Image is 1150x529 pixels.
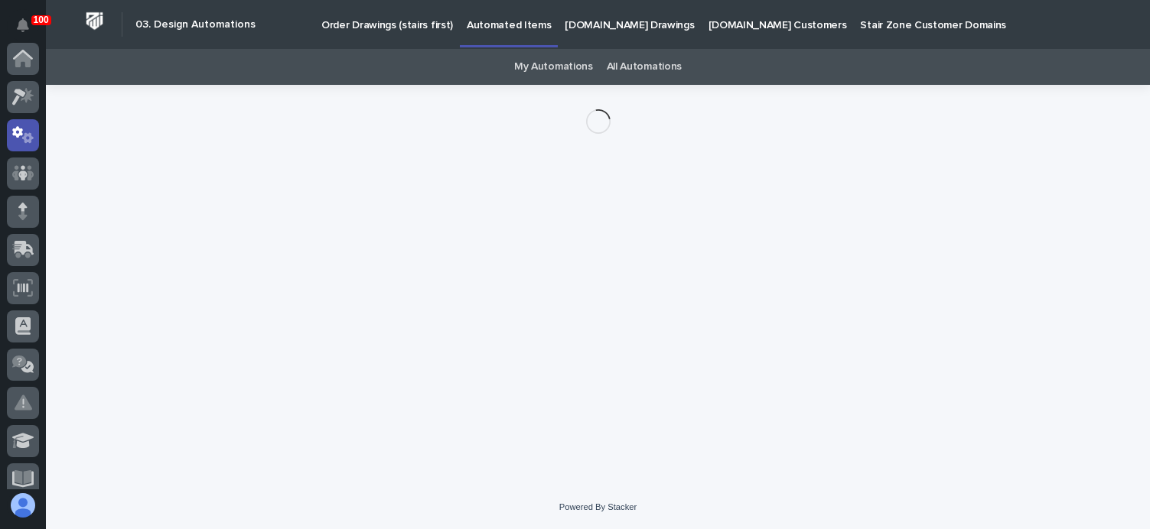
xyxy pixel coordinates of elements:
[135,18,256,31] h2: 03. Design Automations
[80,7,109,35] img: Workspace Logo
[7,9,39,41] button: Notifications
[19,18,39,43] div: Notifications100
[34,15,49,25] p: 100
[514,49,593,85] a: My Automations
[7,489,39,521] button: users-avatar
[559,502,637,511] a: Powered By Stacker
[607,49,682,85] a: All Automations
